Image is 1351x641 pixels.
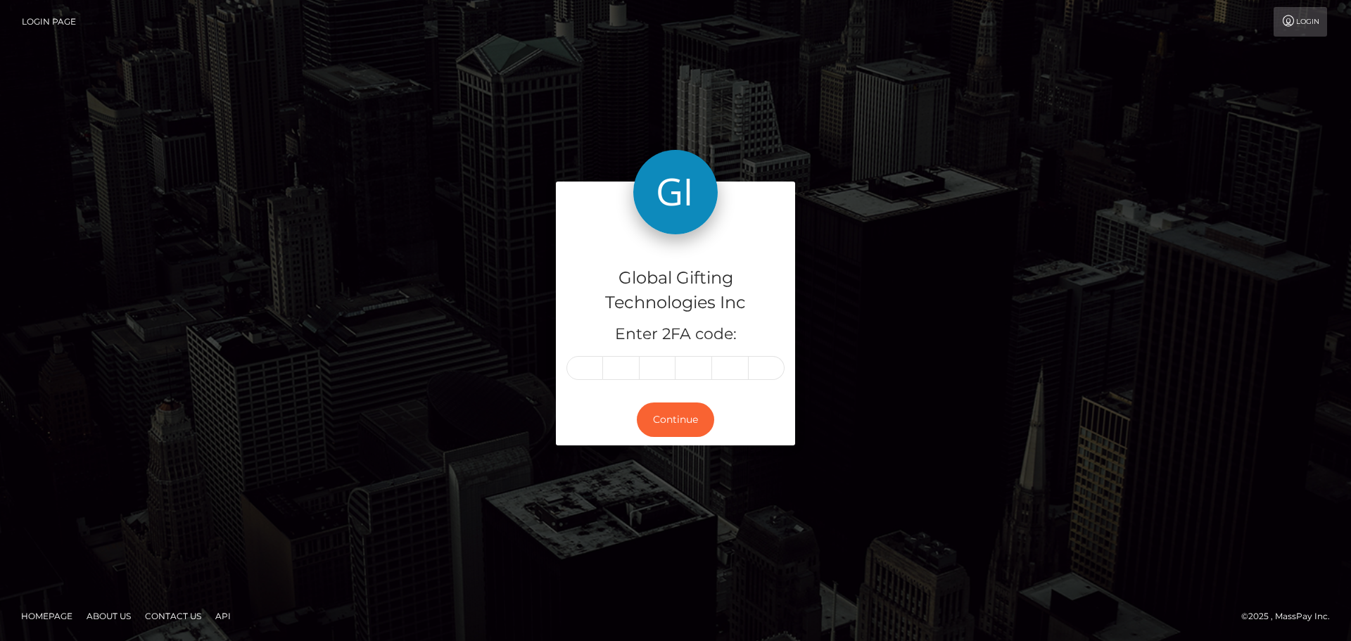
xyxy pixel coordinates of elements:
[81,605,137,627] a: About Us
[139,605,207,627] a: Contact Us
[15,605,78,627] a: Homepage
[22,7,76,37] a: Login Page
[566,266,785,315] h4: Global Gifting Technologies Inc
[633,150,718,234] img: Global Gifting Technologies Inc
[1241,609,1340,624] div: © 2025 , MassPay Inc.
[566,324,785,345] h5: Enter 2FA code:
[210,605,236,627] a: API
[1274,7,1327,37] a: Login
[637,402,714,437] button: Continue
